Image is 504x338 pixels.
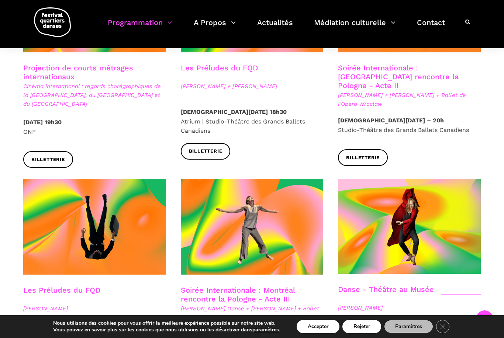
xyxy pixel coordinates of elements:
[417,16,445,38] a: Contact
[108,16,172,38] a: Programmation
[257,16,293,38] a: Actualités
[346,154,380,162] span: Billetterie
[181,304,324,322] span: [PERSON_NAME] Danse + [PERSON_NAME] + Ballet de l'Opera Wroclaw
[436,320,449,333] button: Close GDPR Cookie Banner
[53,327,280,333] p: Vous pouvez en savoir plus sur les cookies que nous utilisons ou les désactiver dans .
[23,151,73,168] a: Billetterie
[338,303,481,312] span: [PERSON_NAME]
[181,82,324,91] span: [PERSON_NAME] + [PERSON_NAME]
[23,119,62,126] strong: [DATE] 19h30
[297,320,339,333] button: Accepter
[314,16,396,38] a: Médiation culturelle
[338,91,481,108] span: [PERSON_NAME] + [PERSON_NAME] + Ballet de l'Opera Wroclaw
[181,107,324,136] p: Atrium | Studio-Théâtre des Grands Ballets Canadiens
[194,16,236,38] a: A Propos
[338,149,388,166] a: Billetterie
[338,285,434,294] a: Danse - Théâtre au Musée
[23,82,166,108] span: Cinéma international : regards chorégraphiques de la [GEOGRAPHIC_DATA], du [GEOGRAPHIC_DATA] et d...
[23,63,166,82] h3: Projection de courts métrages internationaux
[181,108,287,115] strong: [DEMOGRAPHIC_DATA][DATE] 18h30
[338,116,481,135] p: Studio-Théâtre des Grands Ballets Canadiens
[338,117,444,124] strong: [DEMOGRAPHIC_DATA][DATE] – 20h
[181,286,295,303] a: Soirée Internationale : Montréal rencontre la Pologne - Acte III
[338,63,459,90] a: Soirée Internationale : [GEOGRAPHIC_DATA] rencontre la Pologne - Acte II
[23,118,166,136] p: ONF
[189,147,222,155] span: Billetterie
[23,304,166,313] span: [PERSON_NAME]
[342,320,381,333] button: Rejeter
[252,327,279,333] button: paramètres
[384,320,433,333] button: Paramètres
[181,143,231,160] a: Billetterie
[34,7,71,37] img: logo-fqd-med
[23,286,100,295] a: Les Préludes du FQD
[53,320,280,327] p: Nous utilisons des cookies pour vous offrir la meilleure expérience possible sur notre site web.
[31,156,65,164] span: Billetterie
[181,63,258,72] a: Les Préludes du FQD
